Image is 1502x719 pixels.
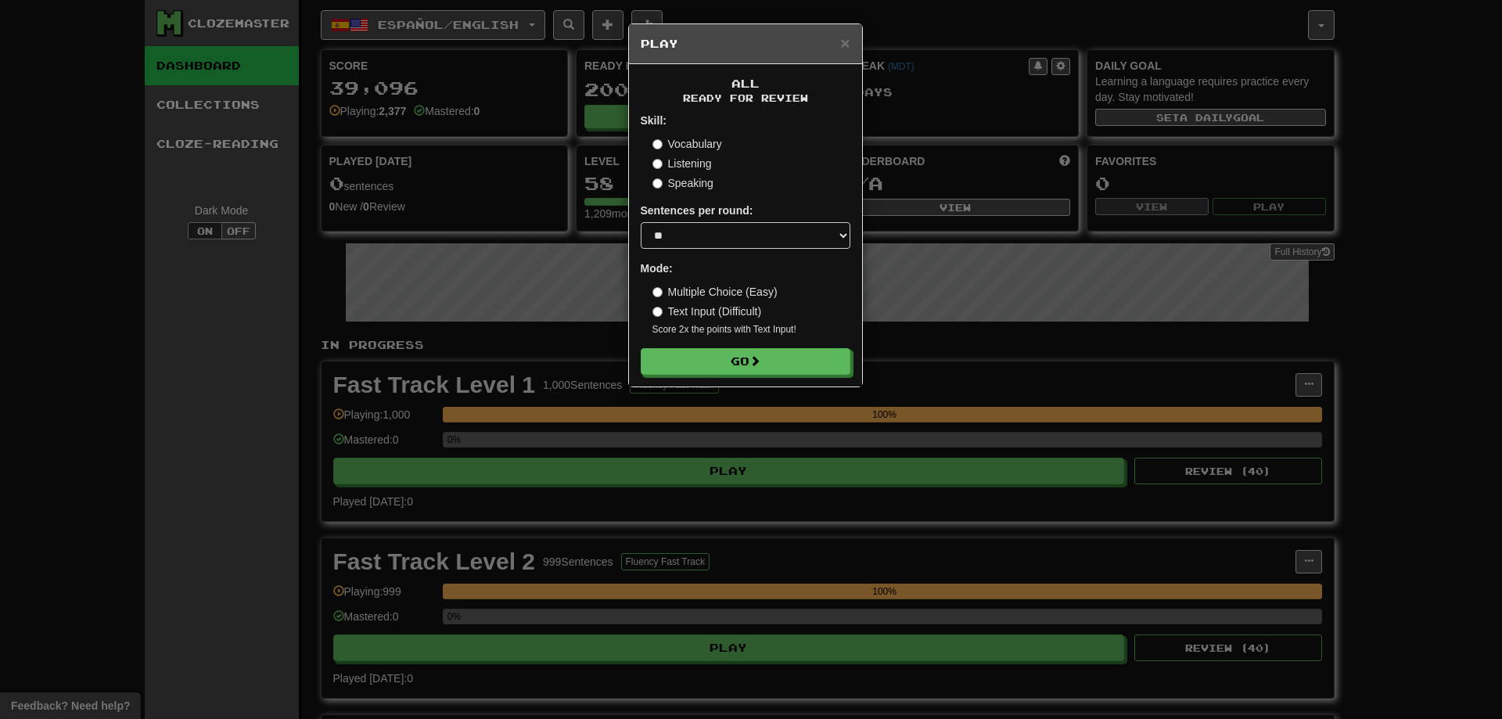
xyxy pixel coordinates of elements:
[641,114,667,127] strong: Skill:
[731,77,760,90] span: All
[641,92,850,105] small: Ready for Review
[652,307,663,317] input: Text Input (Difficult)
[641,36,850,52] h5: Play
[652,287,663,297] input: Multiple Choice (Easy)
[652,323,850,336] small: Score 2x the points with Text Input !
[652,139,663,149] input: Vocabulary
[652,159,663,169] input: Listening
[652,284,778,300] label: Multiple Choice (Easy)
[840,34,850,51] button: Close
[641,262,673,275] strong: Mode:
[840,34,850,52] span: ×
[641,203,753,218] label: Sentences per round:
[652,156,712,171] label: Listening
[641,348,850,375] button: Go
[652,178,663,189] input: Speaking
[652,304,762,319] label: Text Input (Difficult)
[652,136,722,152] label: Vocabulary
[652,175,713,191] label: Speaking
